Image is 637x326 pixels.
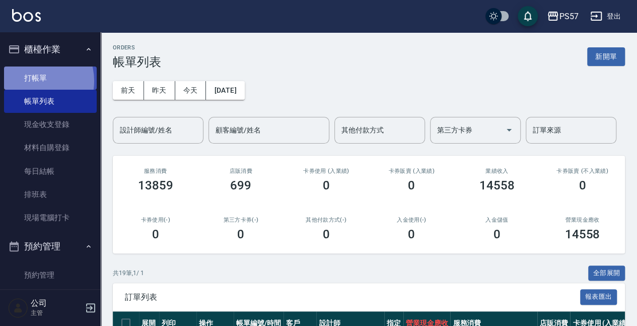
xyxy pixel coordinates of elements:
[296,217,357,223] h2: 其他付款方式(-)
[296,168,357,174] h2: 卡券使用 (入業績)
[210,168,272,174] h2: 店販消費
[586,7,625,26] button: 登出
[479,178,515,192] h3: 14558
[237,227,244,241] h3: 0
[552,217,613,223] h2: 營業現金應收
[518,6,538,26] button: save
[580,289,617,305] button: 報表匯出
[4,136,97,159] a: 材料自購登錄
[580,292,617,301] a: 報表匯出
[4,183,97,206] a: 排班表
[588,266,625,281] button: 全部展開
[4,264,97,287] a: 預約管理
[564,227,600,241] h3: 14558
[381,217,443,223] h2: 入金使用(-)
[323,178,330,192] h3: 0
[4,90,97,113] a: 帳單列表
[4,206,97,229] a: 現場電腦打卡
[493,227,501,241] h3: 0
[543,6,582,27] button: PS57
[125,292,580,302] span: 訂單列表
[408,227,415,241] h3: 0
[501,122,517,138] button: Open
[323,227,330,241] h3: 0
[381,168,443,174] h2: 卡券販賣 (入業績)
[113,44,161,51] h2: ORDERS
[31,298,82,308] h5: 公司
[4,36,97,62] button: 櫃檯作業
[31,308,82,317] p: 主管
[579,178,586,192] h3: 0
[206,81,244,100] button: [DATE]
[113,55,161,69] h3: 帳單列表
[4,233,97,259] button: 預約管理
[408,178,415,192] h3: 0
[587,47,625,66] button: 新開單
[125,217,186,223] h2: 卡券使用(-)
[12,9,41,22] img: Logo
[4,67,97,90] a: 打帳單
[559,10,578,23] div: PS57
[587,51,625,61] a: 新開單
[125,168,186,174] h3: 服務消費
[4,113,97,136] a: 現金收支登錄
[8,298,28,318] img: Person
[4,160,97,183] a: 每日結帳
[466,168,528,174] h2: 業績收入
[138,178,173,192] h3: 13859
[230,178,251,192] h3: 699
[552,168,613,174] h2: 卡券販賣 (不入業績)
[113,269,144,278] p: 共 19 筆, 1 / 1
[144,81,175,100] button: 昨天
[152,227,159,241] h3: 0
[4,287,97,310] a: 單日預約紀錄
[466,217,528,223] h2: 入金儲值
[175,81,206,100] button: 今天
[210,217,272,223] h2: 第三方卡券(-)
[113,81,144,100] button: 前天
